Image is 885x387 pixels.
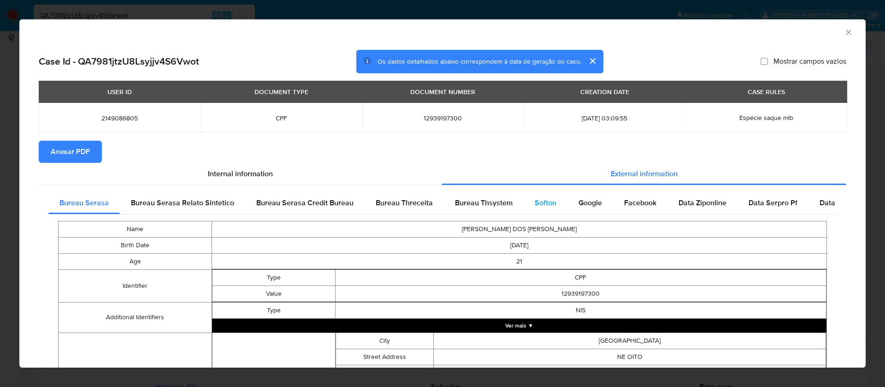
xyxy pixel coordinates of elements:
span: Data Ziponline [678,197,726,208]
span: Mostrar campos vazios [773,57,846,66]
div: DOCUMENT TYPE [249,84,314,100]
span: Bureau Serasa [59,197,109,208]
td: NE OITO [434,349,826,365]
td: Identifier [59,269,212,302]
span: Bureau Serasa Relato Sintetico [131,197,234,208]
td: Street Address [336,349,434,365]
span: Data Serpro Pf [749,197,797,208]
div: Detailed external info [48,192,837,214]
td: City [336,333,434,349]
td: Type [212,269,335,286]
td: [PERSON_NAME] DOS [PERSON_NAME] [212,221,827,237]
span: CPF [212,114,351,122]
td: Birth Date [59,237,212,253]
div: Detailed info [39,163,846,185]
span: Internal information [208,168,273,179]
button: Anexar PDF [39,141,102,163]
button: Expand array [212,319,826,333]
td: [DATE] [212,237,827,253]
span: [DATE] 03:09:55 [535,114,674,122]
span: Bureau Threceita [376,197,433,208]
button: cerrar [581,50,603,72]
h2: Case Id - QA7981jtzU8Lsyjjv4S6Vwot [39,55,199,67]
div: closure-recommendation-modal [19,19,866,368]
td: 12939197300 [335,286,826,302]
span: Bureau Serasa Credit Bureau [256,197,354,208]
span: Softon [535,197,556,208]
span: Data Serpro Pj [820,197,868,208]
td: Age [59,253,212,269]
td: Additional Identifiers [59,302,212,333]
td: NIS [335,302,826,318]
td: 21 [212,253,827,269]
div: CREATION DATE [575,84,635,100]
span: 12939197300 [373,114,513,122]
div: CASE RULES [742,84,791,100]
td: Type [212,302,335,318]
td: 60543455 [434,365,826,381]
span: Anexar PDF [51,142,90,162]
td: Name [59,221,212,237]
td: [GEOGRAPHIC_DATA] [434,333,826,349]
td: Postal Code [336,365,434,381]
span: Facebook [624,197,656,208]
td: Value [212,286,335,302]
span: Espécie saque mlb [739,113,793,122]
div: DOCUMENT NUMBER [405,84,481,100]
span: External information [611,168,678,179]
input: Mostrar campos vazios [761,58,768,65]
td: CPF [335,269,826,286]
span: 2149086805 [50,114,189,122]
span: Google [578,197,602,208]
span: Os dados detalhados abaixo correspondem à data de geração do caso. [378,57,581,66]
div: USER ID [102,84,137,100]
span: Bureau Thsystem [455,197,513,208]
button: Fechar a janela [844,28,852,36]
